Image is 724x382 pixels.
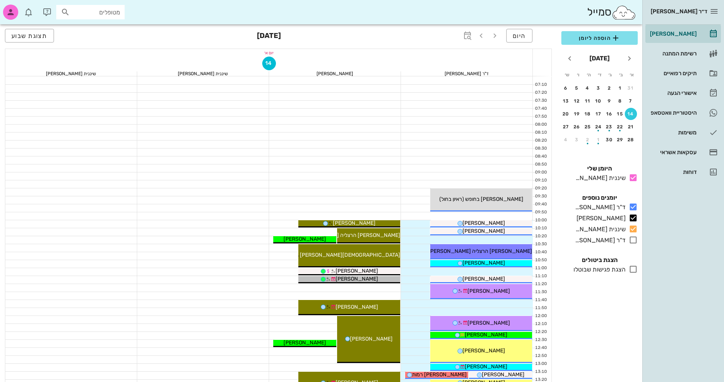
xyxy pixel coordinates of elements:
div: ד"ר [PERSON_NAME] [572,203,626,212]
div: 11:30 [533,289,548,295]
button: 10 [593,95,605,107]
th: ש׳ [562,68,572,81]
span: [PERSON_NAME] [284,339,326,346]
span: [PERSON_NAME] בחופש (ראיון בחול) [439,196,523,202]
span: [PERSON_NAME] [284,236,326,242]
span: [PERSON_NAME] [463,228,505,234]
a: רשימת המתנה [645,44,721,63]
button: 28 [625,134,637,146]
a: היסטוריית וואטסאפ [645,104,721,122]
div: 07:10 [533,82,548,88]
button: 2 [581,134,594,146]
button: 30 [603,134,615,146]
div: 09:50 [533,209,548,216]
div: הצגת פגישות שבוטלו [570,265,626,274]
div: [PERSON_NAME] [269,71,401,76]
div: 11 [581,98,594,104]
div: 12:30 [533,337,548,343]
div: 27 [560,124,572,129]
button: 23 [603,121,615,133]
div: שיננית [PERSON_NAME] [137,71,269,76]
div: 11:10 [533,273,548,279]
th: א׳ [627,68,637,81]
div: תיקים רפואיים [648,70,697,76]
div: 12 [571,98,583,104]
div: 1 [614,85,626,91]
div: שיננית [PERSON_NAME] [572,225,626,234]
button: 3 [571,134,583,146]
div: 31 [625,85,637,91]
div: 08:00 [533,122,548,128]
div: 24 [593,124,605,129]
div: 26 [571,124,583,129]
span: [PERSON_NAME] [463,276,505,282]
div: ד"ר [PERSON_NAME] [401,71,532,76]
button: תצוגת שבוע [5,29,54,43]
div: 7 [625,98,637,104]
span: [PERSON_NAME] [463,220,505,226]
button: 25 [581,121,594,133]
span: [PERSON_NAME] רמות [412,371,467,378]
button: חודש הבא [563,52,577,65]
a: דוחות [645,163,721,181]
div: 4 [560,137,572,142]
div: 07:40 [533,106,548,112]
div: 08:40 [533,153,548,160]
div: 09:00 [533,169,548,176]
button: הוספה ליומן [561,31,638,45]
span: [DEMOGRAPHIC_DATA][PERSON_NAME] [300,252,400,258]
div: 25 [581,124,594,129]
div: 15 [614,111,626,117]
div: 14 [625,111,637,117]
button: 4 [560,134,572,146]
div: 8 [614,98,626,104]
div: 12:00 [533,313,548,319]
button: 5 [571,82,583,94]
a: תיקים רפואיים [645,64,721,82]
div: 07:50 [533,114,548,120]
th: ג׳ [605,68,615,81]
div: 09:10 [533,177,548,184]
h4: הצגת ביטולים [561,256,638,265]
span: [PERSON_NAME] הרצליה [PERSON_NAME] [296,232,400,238]
div: 11:00 [533,265,548,272]
span: [PERSON_NAME] [463,260,505,266]
button: 21 [625,121,637,133]
div: [PERSON_NAME] [648,31,697,37]
div: משימות [648,129,697,136]
div: 11:40 [533,297,548,303]
div: שיננית [PERSON_NAME] [5,71,137,76]
div: 28 [625,137,637,142]
div: 21 [625,124,637,129]
div: רשימת המתנה [648,51,697,57]
div: 30 [603,137,615,142]
div: 19 [571,111,583,117]
div: 10:40 [533,249,548,256]
button: 27 [560,121,572,133]
button: 17 [593,108,605,120]
button: 1 [593,134,605,146]
button: 22 [614,121,626,133]
button: 1 [614,82,626,94]
div: 1 [593,137,605,142]
button: 31 [625,82,637,94]
a: משימות [645,123,721,142]
button: 9 [603,95,615,107]
button: 16 [603,108,615,120]
div: יום א׳ [5,49,532,57]
span: [PERSON_NAME] [465,331,507,338]
button: 20 [560,108,572,120]
div: 12:50 [533,353,548,359]
h4: היומן שלי [561,164,638,173]
span: היום [513,32,526,39]
th: ד׳ [594,68,604,81]
h3: [DATE] [257,29,281,44]
button: חודש שעבר [623,52,636,65]
div: 07:30 [533,98,548,104]
div: 10:50 [533,257,548,264]
div: שיננית [PERSON_NAME] [572,174,626,183]
button: 15 [614,108,626,120]
button: היום [506,29,532,43]
div: 10:00 [533,217,548,224]
span: [PERSON_NAME] [482,371,524,378]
